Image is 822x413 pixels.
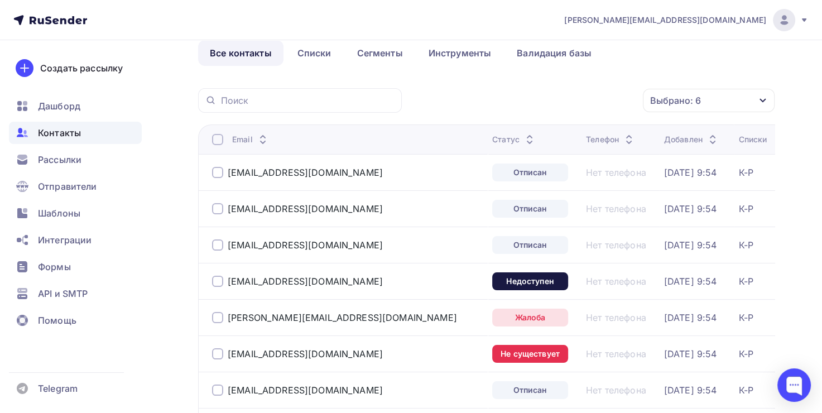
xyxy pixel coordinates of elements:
a: Недоступен [492,272,568,290]
a: Не существует [492,345,568,363]
a: [DATE] 9:54 [664,348,717,359]
div: Телефон [586,134,636,145]
span: Помощь [38,314,76,327]
a: Валидация базы [505,40,603,66]
a: Списки [286,40,343,66]
a: [DATE] 9:54 [664,239,717,251]
a: [EMAIL_ADDRESS][DOMAIN_NAME] [228,385,383,396]
a: [EMAIL_ADDRESS][DOMAIN_NAME] [228,276,383,287]
a: [DATE] 9:54 [664,167,717,178]
a: К-Р [738,167,753,178]
div: Списки [738,134,767,145]
a: К-Р [738,239,753,251]
a: Сегменты [345,40,415,66]
a: [DATE] 9:54 [664,276,717,287]
a: Рассылки [9,148,142,171]
span: Интеграции [38,233,92,247]
a: Жалоба [492,309,568,326]
a: Контакты [9,122,142,144]
span: Telegram [38,382,78,395]
a: [PERSON_NAME][EMAIL_ADDRESS][DOMAIN_NAME] [564,9,809,31]
a: [PERSON_NAME][EMAIL_ADDRESS][DOMAIN_NAME] [228,312,457,323]
a: Шаблоны [9,202,142,224]
div: Выбрано: 6 [650,94,701,107]
a: [EMAIL_ADDRESS][DOMAIN_NAME] [228,348,383,359]
a: Нет телефона [586,385,646,396]
a: Нет телефона [586,167,646,178]
span: Отправители [38,180,97,193]
a: Отписан [492,200,568,218]
div: К-Р [738,385,753,396]
button: Выбрано: 6 [642,88,775,113]
a: Отписан [492,381,568,399]
a: Нет телефона [586,312,646,323]
a: Нет телефона [586,239,646,251]
a: [EMAIL_ADDRESS][DOMAIN_NAME] [228,203,383,214]
a: Нет телефона [586,203,646,214]
span: API и SMTP [38,287,88,300]
a: [DATE] 9:54 [664,385,717,396]
a: [DATE] 9:54 [664,203,717,214]
span: [PERSON_NAME][EMAIL_ADDRESS][DOMAIN_NAME] [564,15,766,26]
a: Инструменты [417,40,503,66]
span: Формы [38,260,71,273]
a: Отписан [492,236,568,254]
div: Создать рассылку [40,61,123,75]
a: К-Р [738,203,753,214]
span: Шаблоны [38,206,80,220]
a: К-Р [738,276,753,287]
a: Отписан [492,164,568,181]
a: К-Р [738,312,753,323]
div: Добавлен [664,134,719,145]
a: Нет телефона [586,276,646,287]
a: [DATE] 9:54 [664,312,717,323]
a: [EMAIL_ADDRESS][DOMAIN_NAME] [228,239,383,251]
a: Нет телефона [586,348,646,359]
a: Формы [9,256,142,278]
a: Дашборд [9,95,142,117]
a: К-Р [738,348,753,359]
a: Отправители [9,175,142,198]
div: Статус [492,134,536,145]
a: Все контакты [198,40,283,66]
a: [EMAIL_ADDRESS][DOMAIN_NAME] [228,167,383,178]
span: Дашборд [38,99,80,113]
div: Email [232,134,270,145]
span: Контакты [38,126,81,140]
span: Рассылки [38,153,81,166]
